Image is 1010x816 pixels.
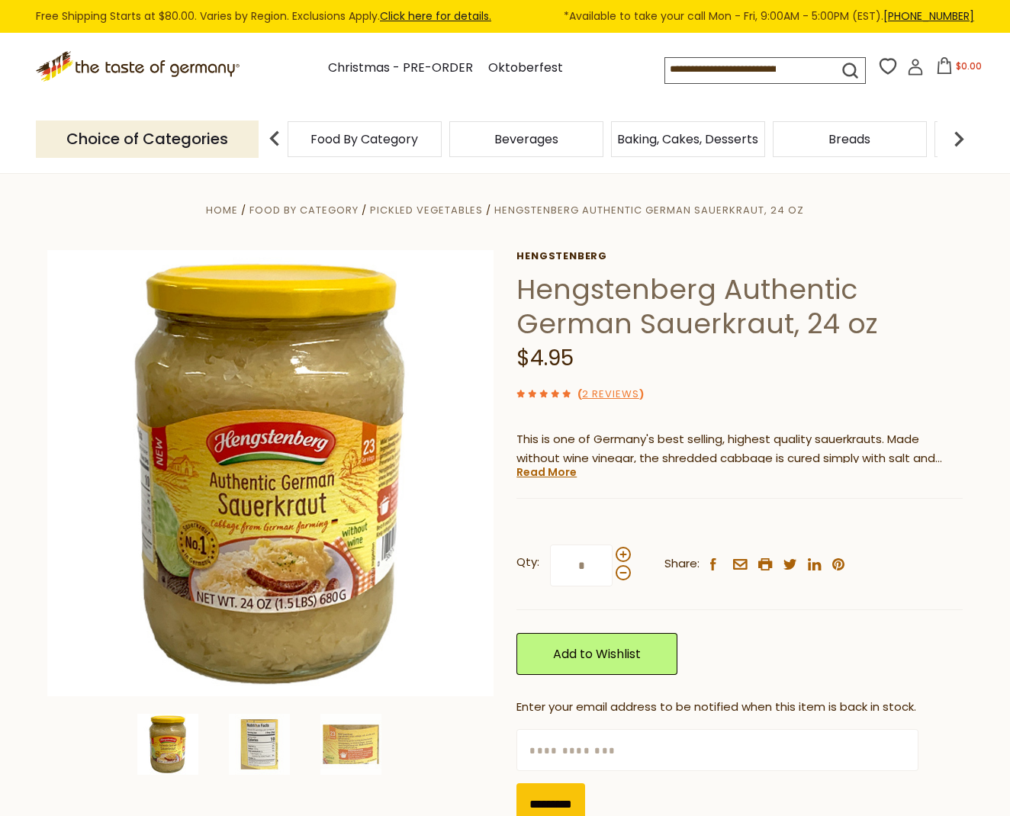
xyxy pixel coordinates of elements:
a: Beverages [494,133,558,145]
a: Click here for details. [380,8,491,24]
a: Hengstenberg [516,250,963,262]
a: Food By Category [310,133,418,145]
a: Pickled Vegetables [370,203,483,217]
span: $4.95 [516,343,574,373]
p: Choice of Categories [36,120,259,158]
a: Oktoberfest [488,58,563,79]
img: Hengstenberg Authentic German Sauerkraut, 24 oz [320,714,381,775]
a: Home [206,203,238,217]
img: Hengstenberg Authentic German Sauerkraut, 24 oz [137,714,198,775]
span: $0.00 [956,59,982,72]
a: [PHONE_NUMBER] [883,8,974,24]
h1: Hengstenberg Authentic German Sauerkraut, 24 oz [516,272,963,341]
button: $0.00 [927,57,992,80]
span: Share: [664,554,700,573]
div: Free Shipping Starts at $80.00. Varies by Region. Exclusions Apply. [36,8,974,25]
a: Read More [516,464,577,480]
img: Hengstenberg Authentic German Sauerkraut, 24 oz [229,714,290,775]
a: Add to Wishlist [516,633,677,675]
a: Baking, Cakes, Desserts [617,133,758,145]
div: Enter your email address to be notified when this item is back in stock. [516,698,963,717]
a: Christmas - PRE-ORDER [328,58,473,79]
img: Hengstenberg Authentic German Sauerkraut, 24 oz [47,250,494,696]
strong: Qty: [516,553,539,572]
span: ( ) [577,387,644,401]
a: Food By Category [249,203,359,217]
a: Hengstenberg Authentic German Sauerkraut, 24 oz [494,203,804,217]
a: 2 Reviews [582,387,639,403]
a: Breads [828,133,870,145]
span: *Available to take your call Mon - Fri, 9:00AM - 5:00PM (EST). [564,8,974,25]
img: next arrow [944,124,974,154]
p: This is one of Germany's best selling, highest quality sauerkrauts. Made without wine vinegar, th... [516,430,963,468]
input: Qty: [550,545,613,586]
img: previous arrow [259,124,290,154]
